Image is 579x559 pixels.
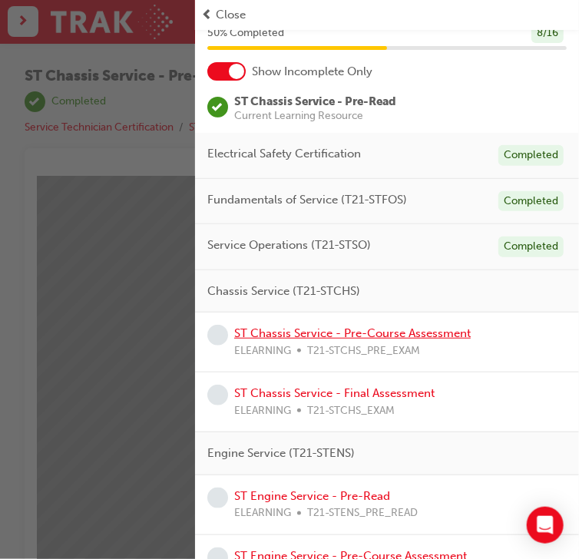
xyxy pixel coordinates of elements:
[234,386,435,400] a: ST Chassis Service - Final Assessment
[207,283,360,300] span: Chassis Service (T21-STCHS)
[207,237,371,254] span: Service Operations (T21-STSO)
[234,489,390,503] a: ST Engine Service - Pre-Read
[498,145,564,166] div: Completed
[207,97,228,117] span: learningRecordVerb_COMPLETE-icon
[252,63,372,81] span: Show Incomplete Only
[207,385,228,405] span: learningRecordVerb_NONE-icon
[234,504,291,522] span: ELEARNING
[234,326,471,340] a: ST Chassis Service - Pre-Course Assessment
[307,342,420,360] span: T21-STCHS_PRE_EXAM
[201,6,573,24] button: prev-iconClose
[207,145,361,163] span: Electrical Safety Certification
[531,23,564,44] div: 8 / 16
[207,488,228,508] span: learningRecordVerb_NONE-icon
[201,6,213,24] span: prev-icon
[207,325,228,346] span: learningRecordVerb_NONE-icon
[307,402,395,420] span: T21-STCHS_EXAM
[498,191,564,212] div: Completed
[216,6,246,24] span: Close
[527,507,564,544] div: Open Intercom Messenger
[207,191,407,209] span: Fundamentals of Service (T21-STFOS)
[234,94,396,108] span: ST Chassis Service - Pre-Read
[207,445,355,462] span: Engine Service (T21-STENS)
[234,342,291,360] span: ELEARNING
[234,402,291,420] span: ELEARNING
[234,111,396,121] span: Current Learning Resource
[307,504,418,522] span: T21-STENS_PRE_READ
[498,237,564,257] div: Completed
[207,25,284,42] span: 50 % Completed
